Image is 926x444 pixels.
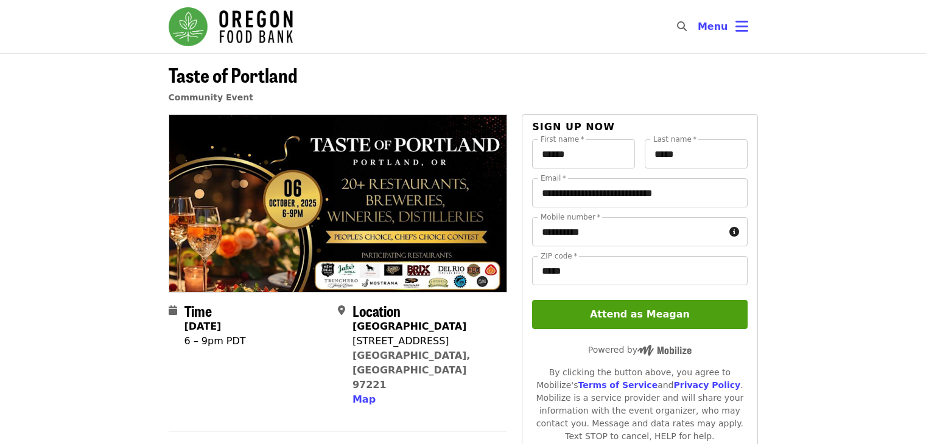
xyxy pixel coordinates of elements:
[353,300,401,321] span: Location
[645,139,748,168] input: Last name
[588,345,692,355] span: Powered by
[688,12,758,41] button: Toggle account menu
[353,392,376,407] button: Map
[578,380,658,390] a: Terms of Service
[729,226,739,238] i: circle-info icon
[541,252,577,260] label: ZIP code
[677,21,687,32] i: search icon
[353,334,497,349] div: [STREET_ADDRESS]
[184,321,222,332] strong: [DATE]
[653,136,696,143] label: Last name
[532,366,747,443] div: By clicking the button above, you agree to Mobilize's and . Mobilize is a service provider and wi...
[673,380,740,390] a: Privacy Policy
[353,350,471,390] a: [GEOGRAPHIC_DATA], [GEOGRAPHIC_DATA] 97221
[532,300,747,329] button: Attend as Meagan
[353,321,466,332] strong: [GEOGRAPHIC_DATA]
[532,139,635,168] input: First name
[698,21,728,32] span: Menu
[637,345,692,356] img: Powered by Mobilize
[169,115,507,291] img: Taste of Portland organized by Oregon Food Bank
[353,394,376,405] span: Map
[169,60,297,89] span: Taste of Portland
[169,7,293,46] img: Oregon Food Bank - Home
[532,121,615,133] span: Sign up now
[541,136,584,143] label: First name
[169,92,253,102] a: Community Event
[735,18,748,35] i: bars icon
[532,178,747,207] input: Email
[541,213,600,221] label: Mobile number
[541,175,566,182] label: Email
[532,256,747,285] input: ZIP code
[184,300,212,321] span: Time
[169,305,177,316] i: calendar icon
[338,305,345,316] i: map-marker-alt icon
[184,334,246,349] div: 6 – 9pm PDT
[694,12,704,41] input: Search
[532,217,724,246] input: Mobile number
